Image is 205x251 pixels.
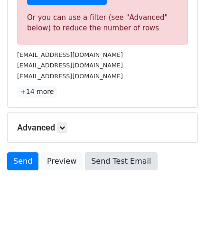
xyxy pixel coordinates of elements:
[158,205,205,251] iframe: Chat Widget
[7,152,38,170] a: Send
[17,51,123,58] small: [EMAIL_ADDRESS][DOMAIN_NAME]
[17,62,123,69] small: [EMAIL_ADDRESS][DOMAIN_NAME]
[17,73,123,80] small: [EMAIL_ADDRESS][DOMAIN_NAME]
[85,152,157,170] a: Send Test Email
[41,152,83,170] a: Preview
[17,122,188,133] h5: Advanced
[17,86,57,98] a: +14 more
[27,12,178,34] div: Or you can use a filter (see "Advanced" below) to reduce the number of rows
